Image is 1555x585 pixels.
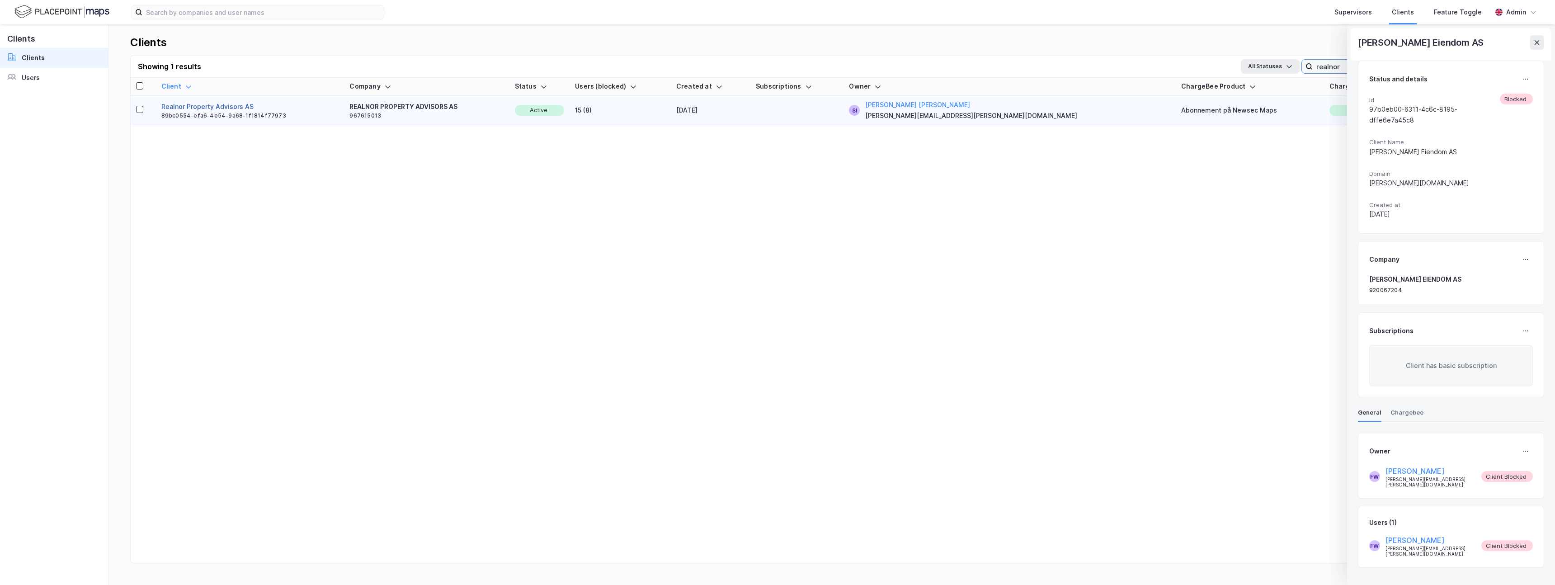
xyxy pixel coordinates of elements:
div: Supervisors [1334,7,1372,18]
div: Admin [1506,7,1526,18]
span: Domain [1369,170,1533,178]
div: Users (blocked) [575,82,665,91]
div: Created at [676,82,745,91]
div: Abonnement på Newsec Maps [1181,105,1319,116]
div: ChargeBee Subscription Status [1329,82,1492,91]
div: [PERSON_NAME][EMAIL_ADDRESS][PERSON_NAME][DOMAIN_NAME] [1385,535,1476,557]
div: ChargeBee Product [1181,82,1319,91]
div: [PERSON_NAME][EMAIL_ADDRESS][PERSON_NAME][DOMAIN_NAME] [865,99,1077,121]
div: [PERSON_NAME][DOMAIN_NAME] [1369,178,1533,189]
button: [PERSON_NAME] [1385,535,1445,546]
div: FW [1370,540,1379,551]
div: FW [1370,471,1379,482]
span: Client Name [1369,138,1533,146]
div: Company [1369,254,1399,265]
button: Realnor Property Advisors AS [161,101,254,112]
div: Owner [1369,446,1390,457]
div: 97b0eb00-6311-4c6c-8195-dffe6e7a45c8 [1369,104,1500,126]
input: Search by company name [1313,60,1437,73]
div: [PERSON_NAME] Eiendom AS [1358,35,1485,50]
div: [PERSON_NAME] Eiendom AS [1369,146,1533,157]
button: All Statuses [1241,59,1300,74]
div: [DATE] [1369,209,1533,220]
div: [PERSON_NAME][EMAIL_ADDRESS][PERSON_NAME][DOMAIN_NAME] [1385,466,1476,487]
div: Users (1) [1369,517,1397,528]
div: General [1358,408,1381,421]
iframe: Chat Widget [1510,542,1555,585]
div: 89bc0554-efa6-4e54-9a68-1f1814f77973 [161,112,286,119]
div: Client [161,82,339,91]
div: Clients [130,35,166,50]
div: 967615013 [349,112,457,119]
div: Status [515,82,565,91]
div: Company [349,82,504,91]
div: Chargebee [1390,408,1423,421]
span: Id [1369,96,1500,104]
div: Clients [22,52,45,63]
td: [DATE] [671,96,750,125]
div: Clients [1392,7,1414,18]
div: Feature Toggle [1434,7,1482,18]
div: Status and details [1369,74,1428,85]
div: Client has basic subscription [1369,345,1533,386]
div: Subscriptions [1369,326,1414,336]
div: Subscriptions [756,82,838,91]
div: REALNOR PROPERTY ADVISORS AS [349,101,457,112]
button: [PERSON_NAME] [PERSON_NAME] [865,99,970,110]
img: logo.f888ab2527a4732fd821a326f86c7f29.svg [14,4,109,20]
div: SI [852,105,857,116]
div: [PERSON_NAME] EIENDOM AS [1369,274,1533,285]
div: 920067204 [1369,287,1533,294]
div: Owner [849,82,1170,91]
div: Widżet czatu [1510,542,1555,585]
div: Showing 1 results [138,61,201,72]
td: 15 (8) [570,96,671,125]
span: Created at [1369,201,1533,209]
input: Search by companies and user names [142,5,384,19]
button: [PERSON_NAME] [1385,466,1445,476]
div: Users [22,72,40,83]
